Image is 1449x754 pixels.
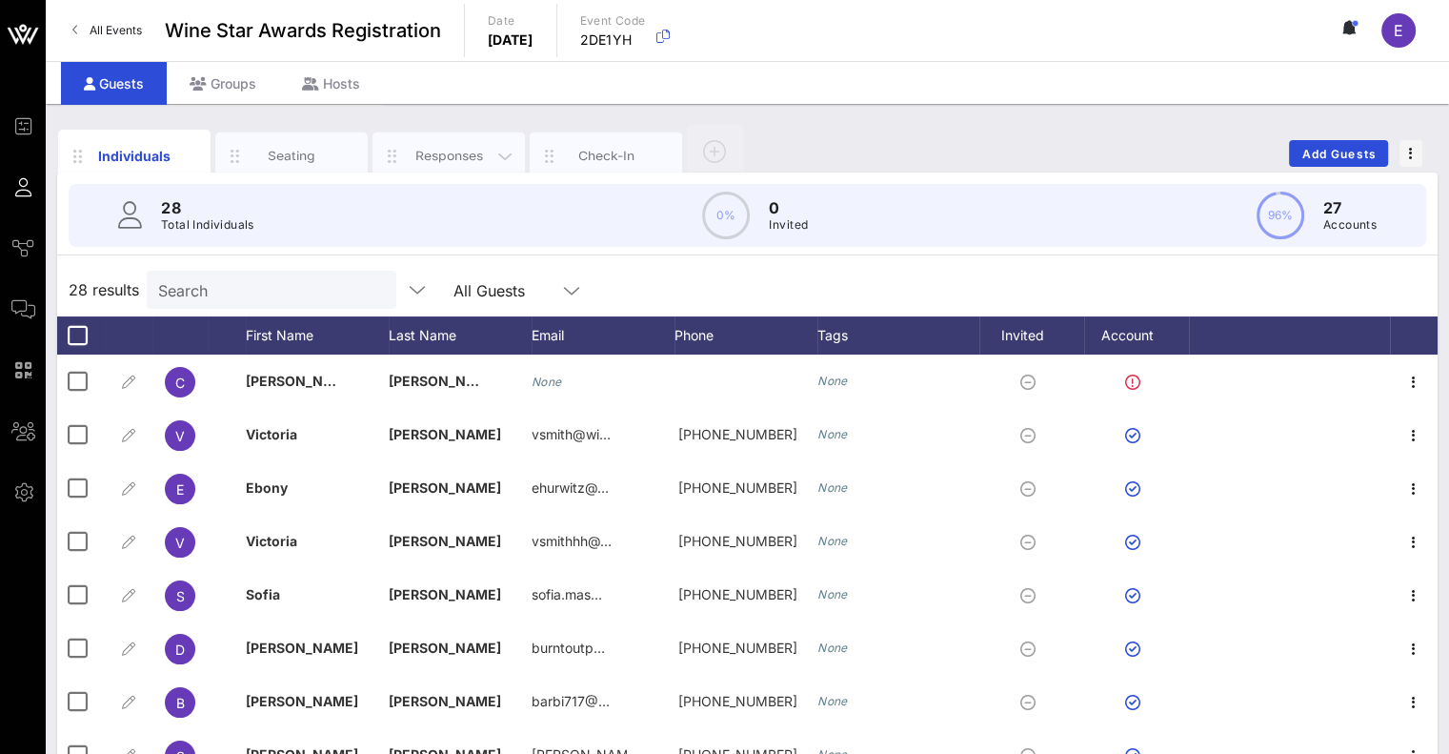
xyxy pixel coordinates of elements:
[175,428,185,444] span: V
[161,196,254,219] p: 28
[165,16,441,45] span: Wine Star Awards Registration
[167,62,279,105] div: Groups
[1084,316,1189,355] div: Account
[532,375,562,389] i: None
[175,375,185,391] span: C
[817,641,848,655] i: None
[389,533,501,549] span: [PERSON_NAME]
[580,31,646,50] p: 2DE1YH
[176,481,184,498] span: E
[246,693,358,709] span: [PERSON_NAME]
[769,215,808,234] p: Invited
[246,640,358,656] span: [PERSON_NAME]
[532,461,609,515] p: ehurwitz@…
[678,586,797,602] span: +19793269916
[678,479,797,496] span: +16466249249
[161,215,254,234] p: Total Individuals
[488,11,533,31] p: Date
[817,374,848,388] i: None
[389,640,501,656] span: [PERSON_NAME]
[279,62,383,105] div: Hosts
[175,535,185,551] span: V
[246,533,297,549] span: Victoria
[61,62,167,105] div: Guests
[1323,196,1377,219] p: 27
[532,568,602,622] p: sofia.mas…
[407,147,492,165] div: Responses
[532,408,611,461] p: vsmith@wi…
[817,587,848,601] i: None
[817,694,848,708] i: None
[678,533,797,549] span: +18456374845
[1381,13,1416,48] div: E
[69,278,139,301] span: 28 results
[246,373,358,389] span: [PERSON_NAME]
[580,11,646,31] p: Event Code
[488,31,533,50] p: [DATE]
[1289,140,1388,167] button: Add Guests
[389,373,501,389] span: [PERSON_NAME]
[1323,215,1377,234] p: Accounts
[176,695,185,711] span: B
[389,426,501,442] span: [PERSON_NAME]
[532,515,612,568] p: vsmithhh@…
[817,316,979,355] div: Tags
[532,622,605,675] p: burntoutp…
[817,534,848,548] i: None
[442,271,594,309] div: All Guests
[678,640,797,656] span: +14078737798
[453,282,525,299] div: All Guests
[564,147,649,165] div: Check-In
[92,146,177,166] div: Individuals
[176,588,185,604] span: S
[389,586,501,602] span: [PERSON_NAME]
[90,23,142,37] span: All Events
[678,426,797,442] span: +18456374845
[1301,147,1377,161] span: Add Guests
[817,427,848,441] i: None
[674,316,817,355] div: Phone
[175,642,185,658] span: D
[532,316,674,355] div: Email
[817,480,848,495] i: None
[246,479,288,496] span: Ebony
[250,147,334,165] div: Seating
[246,316,389,355] div: First Name
[1394,21,1403,40] span: E
[678,693,797,709] span: +16177569889
[979,316,1084,355] div: Invited
[769,196,808,219] p: 0
[389,316,532,355] div: Last Name
[246,426,297,442] span: Victoria
[246,586,280,602] span: Sofia
[532,675,610,728] p: barbi717@…
[61,15,153,46] a: All Events
[389,693,501,709] span: [PERSON_NAME]
[389,479,501,496] span: [PERSON_NAME]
